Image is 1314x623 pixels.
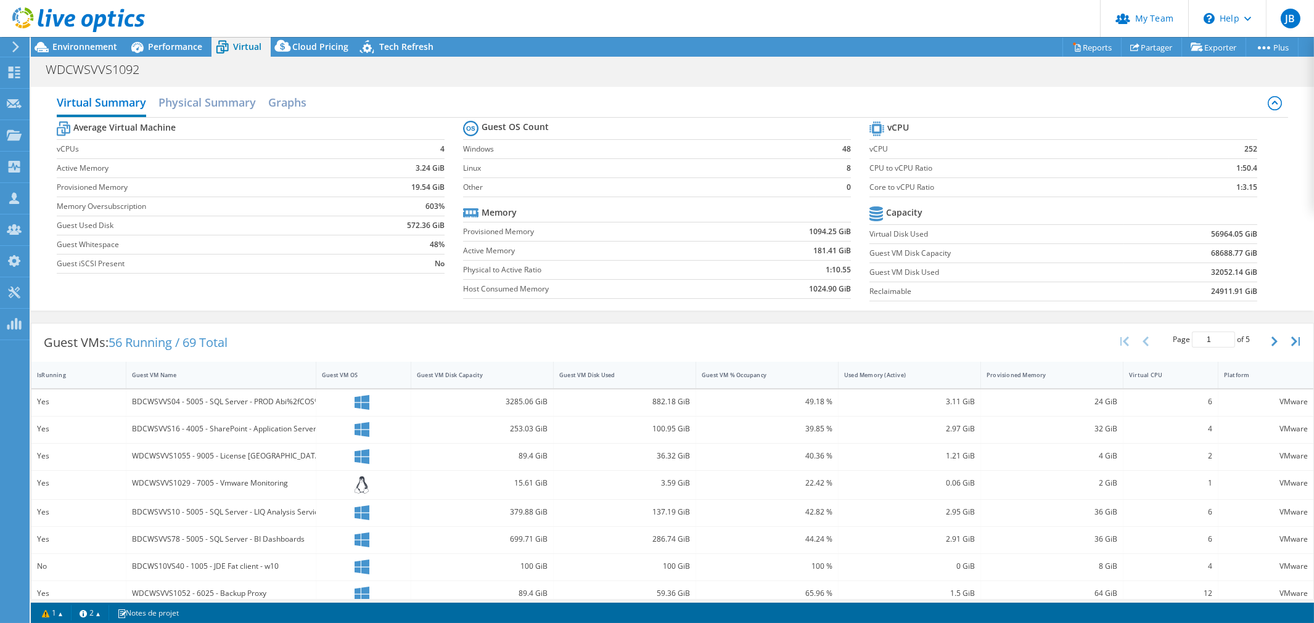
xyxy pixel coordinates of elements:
[57,143,351,155] label: vCPUs
[1224,505,1308,519] div: VMware
[1224,587,1308,600] div: VMware
[440,143,445,155] b: 4
[844,395,975,409] div: 3.11 GiB
[417,395,548,409] div: 3285.06 GiB
[826,264,851,276] b: 1:10.55
[1224,422,1308,436] div: VMware
[57,258,351,270] label: Guest iSCSI Present
[37,422,120,436] div: Yes
[1246,38,1299,57] a: Plus
[559,449,690,463] div: 36.32 GiB
[1129,371,1197,379] div: Virtual CPU
[379,41,433,52] span: Tech Refresh
[1211,266,1257,279] b: 32052.14 GiB
[57,238,351,251] label: Guest Whitespace
[132,449,310,463] div: WDCWSVVS1055 - 9005 - License [GEOGRAPHIC_DATA]
[417,532,548,546] div: 699.71 GiB
[559,371,675,379] div: Guest VM Disk Used
[463,226,729,238] label: Provisioned Memory
[52,41,117,52] span: Environnement
[417,422,548,436] div: 253.03 GiB
[1129,532,1212,546] div: 6
[57,90,146,117] h2: Virtual Summary
[148,41,202,52] span: Performance
[411,181,445,193] b: 19.54 GiB
[1224,449,1308,463] div: VMware
[268,90,306,115] h2: Graphs
[559,476,690,490] div: 3.59 GiB
[417,505,548,519] div: 379.88 GiB
[233,41,261,52] span: Virtual
[71,605,109,621] a: 2
[844,449,975,463] div: 1.21 GiB
[1224,395,1308,409] div: VMware
[37,587,120,600] div: Yes
[987,395,1117,409] div: 24 GiB
[1129,449,1212,463] div: 2
[407,219,445,232] b: 572.36 GiB
[844,505,975,519] div: 2.95 GiB
[37,371,105,379] div: IsRunning
[132,476,310,490] div: WDCWSVVS1029 - 7005 - Vmware Monitoring
[1129,560,1212,573] div: 4
[37,505,120,519] div: Yes
[132,560,310,573] div: BDCWS10VS40 - 1005 - JDE Fat client - w10
[463,264,729,276] label: Physical to Active Ratio
[73,121,176,134] b: Average Virtual Machine
[33,605,72,621] a: 1
[844,587,975,600] div: 1.5 GiB
[417,371,533,379] div: Guest VM Disk Capacity
[482,206,517,219] b: Memory
[1224,560,1308,573] div: VMware
[463,143,816,155] label: Windows
[132,422,310,436] div: BDCWSVVS16 - 4005 - SharePoint - Application Server 01 - PROD
[37,476,120,490] div: Yes
[844,476,975,490] div: 0.06 GiB
[1129,395,1212,409] div: 6
[57,162,351,174] label: Active Memory
[322,371,390,379] div: Guest VM OS
[987,476,1117,490] div: 2 GiB
[1224,532,1308,546] div: VMware
[987,449,1117,463] div: 4 GiB
[463,162,816,174] label: Linux
[40,63,158,76] h1: WDCWSVVS1092
[702,395,832,409] div: 49.18 %
[57,181,351,193] label: Provisioned Memory
[132,371,295,379] div: Guest VM Name
[702,371,818,379] div: Guest VM % Occupancy
[57,200,351,213] label: Memory Oversubscription
[559,395,690,409] div: 882.18 GiB
[987,532,1117,546] div: 36 GiB
[886,206,922,219] b: Capacity
[987,505,1117,519] div: 36 GiB
[417,449,548,463] div: 89.4 GiB
[1129,505,1212,519] div: 6
[1224,476,1308,490] div: VMware
[37,449,120,463] div: Yes
[1062,38,1122,57] a: Reports
[1204,13,1215,24] svg: \n
[559,587,690,600] div: 59.36 GiB
[844,371,960,379] div: Used Memory (Active)
[417,587,548,600] div: 89.4 GiB
[1129,422,1212,436] div: 4
[869,247,1123,259] label: Guest VM Disk Capacity
[1211,228,1257,240] b: 56964.05 GiB
[482,121,549,133] b: Guest OS Count
[1281,9,1300,28] span: JB
[37,560,120,573] div: No
[109,334,228,351] span: 56 Running / 69 Total
[987,560,1117,573] div: 8 GiB
[869,181,1169,193] label: Core to vCPU Ratio
[417,560,548,573] div: 100 GiB
[887,121,909,134] b: vCPU
[425,200,445,213] b: 603%
[842,143,851,155] b: 48
[869,143,1169,155] label: vCPU
[869,228,1123,240] label: Virtual Disk Used
[132,587,310,600] div: WDCWSVVS1052 - 6025 - Backup Proxy
[809,283,851,295] b: 1024.90 GiB
[702,587,832,600] div: 65.96 %
[1236,162,1257,174] b: 1:50.4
